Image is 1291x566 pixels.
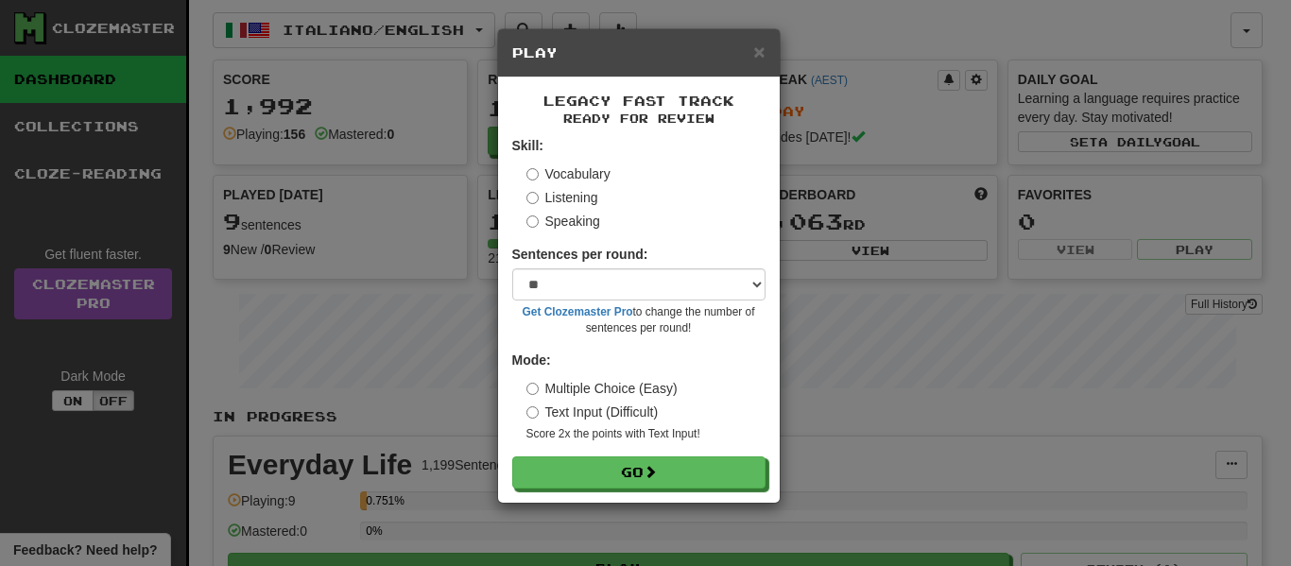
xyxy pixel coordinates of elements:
[526,403,659,421] label: Text Input (Difficult)
[543,93,734,109] span: Legacy Fast Track
[512,111,766,127] small: Ready for Review
[753,41,765,62] span: ×
[526,164,611,183] label: Vocabulary
[526,406,539,419] input: Text Input (Difficult)
[512,304,766,336] small: to change the number of sentences per round!
[512,352,551,368] strong: Mode:
[512,43,766,62] h5: Play
[526,383,539,395] input: Multiple Choice (Easy)
[526,212,600,231] label: Speaking
[526,168,539,180] input: Vocabulary
[526,192,539,204] input: Listening
[512,138,543,153] strong: Skill:
[526,215,539,228] input: Speaking
[526,379,678,398] label: Multiple Choice (Easy)
[523,305,633,318] a: Get Clozemaster Pro
[526,426,766,442] small: Score 2x the points with Text Input !
[753,42,765,61] button: Close
[512,456,766,489] button: Go
[512,245,648,264] label: Sentences per round:
[526,188,598,207] label: Listening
